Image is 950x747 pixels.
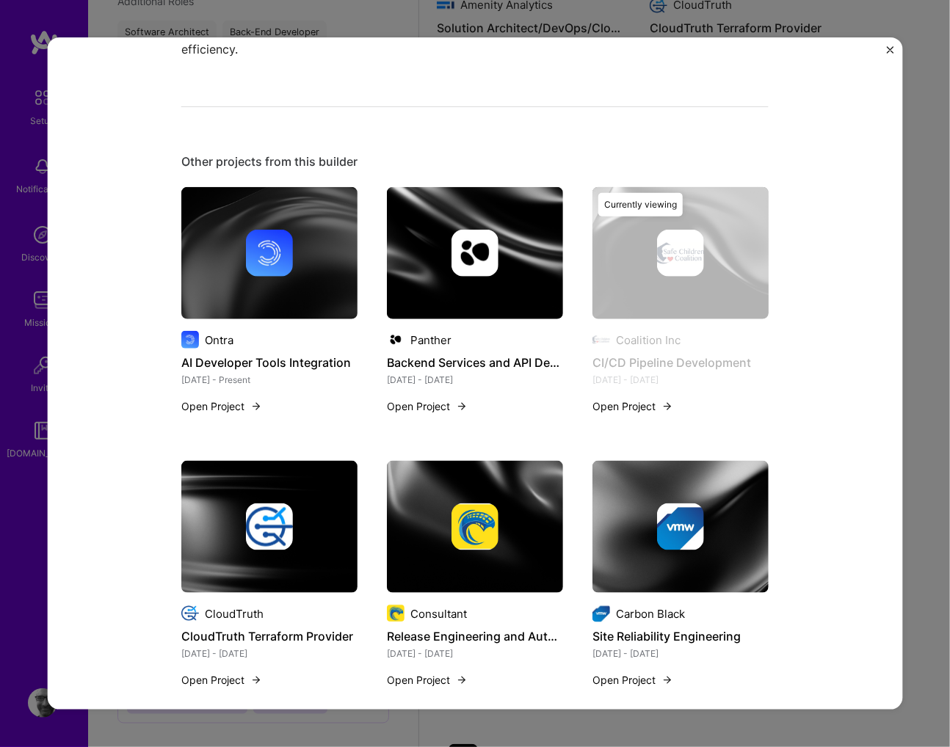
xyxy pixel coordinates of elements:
img: arrow-right [661,401,673,412]
img: cover [592,461,769,593]
div: Ontra [205,332,233,348]
img: cover [181,187,358,319]
img: arrow-right [456,401,468,412]
img: Company logo [246,503,293,550]
button: Open Project [592,398,673,414]
img: arrow-right [661,674,673,686]
div: CloudTruth [205,606,264,622]
div: [DATE] - [DATE] [181,646,358,661]
img: Company logo [657,503,704,550]
div: Panther [410,332,452,348]
img: cover [387,187,563,319]
img: arrow-right [250,674,262,686]
h4: Release Engineering and Automation [387,627,563,646]
div: [DATE] - [DATE] [387,372,563,387]
img: Company logo [387,331,405,349]
img: Company logo [592,605,610,622]
h4: AI Developer Tools Integration [181,353,358,372]
img: Company logo [452,503,498,550]
div: Carbon Black [616,606,685,622]
img: Company logo [181,331,199,349]
div: Currently viewing [598,193,683,216]
img: Company logo [387,605,405,622]
div: [DATE] - [DATE] [592,646,769,661]
button: Close [886,46,893,62]
button: Open Project [387,398,468,414]
h4: CloudTruth Terraform Provider [181,627,358,646]
img: arrow-right [456,674,468,686]
div: [DATE] - [DATE] [387,646,563,661]
div: Consultant [410,606,467,622]
img: Company logo [246,230,293,277]
img: arrow-right [250,401,262,412]
button: Open Project [592,672,673,688]
img: cover [592,187,769,319]
button: Open Project [387,672,468,688]
img: cover [387,461,563,593]
h4: Site Reliability Engineering [592,627,769,646]
img: cover [181,461,358,593]
div: Other projects from this builder [181,154,769,170]
button: Open Project [181,398,262,414]
img: Company logo [181,605,199,622]
h4: Backend Services and API Development [387,353,563,372]
button: Open Project [181,672,262,688]
img: Company logo [452,230,498,277]
div: [DATE] - Present [181,372,358,387]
